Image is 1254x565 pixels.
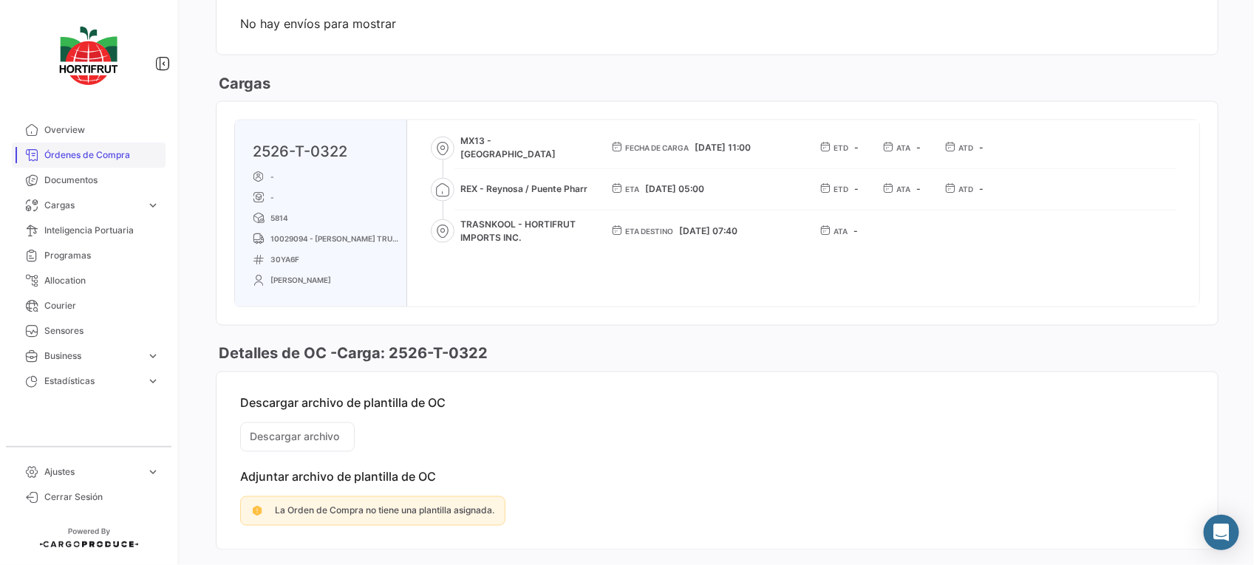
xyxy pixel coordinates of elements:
[146,199,160,212] span: expand_more
[896,183,910,195] span: ATA
[44,199,140,212] span: Cargas
[146,374,160,388] span: expand_more
[270,253,299,265] span: 30YA6F
[12,293,166,318] a: Courier
[270,274,331,286] span: [PERSON_NAME]
[44,374,140,388] span: Estadísticas
[12,243,166,268] a: Programas
[460,218,587,244] span: TRASNKOOL - HORTIFRUT IMPORTS INC.
[44,324,160,338] span: Sensores
[44,274,160,287] span: Allocation
[460,182,587,196] span: REX - Reynosa / Puente Pharr
[12,117,166,143] a: Overview
[270,212,288,224] span: 5814
[275,505,494,516] span: La Orden de Compra no tiene una plantilla asignada.
[625,183,639,195] span: ETA
[916,183,921,194] span: -
[240,470,1194,484] p: Adjuntar archivo de plantilla de OC
[12,218,166,243] a: Inteligencia Portuaria
[695,142,751,153] span: [DATE] 11:00
[44,174,160,187] span: Documentos
[12,268,166,293] a: Allocation
[44,349,140,363] span: Business
[834,183,848,195] span: ETD
[679,225,737,236] span: [DATE] 07:40
[853,225,858,236] span: -
[12,318,166,343] a: Sensores
[979,183,984,194] span: -
[12,168,166,193] a: Documentos
[916,142,921,153] span: -
[979,142,984,153] span: -
[240,396,1194,411] p: Descargar archivo de plantilla de OC
[44,465,140,479] span: Ajustes
[216,73,270,94] h3: Cargas
[834,142,848,154] span: ETD
[12,143,166,168] a: Órdenes de Compra
[146,465,160,479] span: expand_more
[1204,515,1239,550] div: Abrir Intercom Messenger
[645,183,704,194] span: [DATE] 05:00
[44,148,160,162] span: Órdenes de Compra
[44,490,160,504] span: Cerrar Sesión
[460,134,587,161] span: MX13 - [GEOGRAPHIC_DATA]
[625,142,689,154] span: Fecha de carga
[146,349,160,363] span: expand_more
[958,142,973,154] span: ATD
[44,299,160,312] span: Courier
[253,171,401,182] p: -
[958,183,973,195] span: ATD
[854,183,859,194] span: -
[44,249,160,262] span: Programas
[44,224,160,237] span: Inteligencia Portuaria
[834,225,848,237] span: ATA
[270,233,401,244] span: 10029094 - [PERSON_NAME] TRUCKING
[253,143,347,160] a: 2526-T-0322
[270,191,274,203] span: -
[625,225,673,237] span: ETA Destino
[216,343,488,364] h3: Detalles de OC - Carga: 2526-T-0322
[240,16,1194,31] span: No hay envíos para mostrar
[52,18,126,94] img: logo-hortifrut.svg
[44,123,160,137] span: Overview
[854,142,859,153] span: -
[896,142,910,154] span: ATA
